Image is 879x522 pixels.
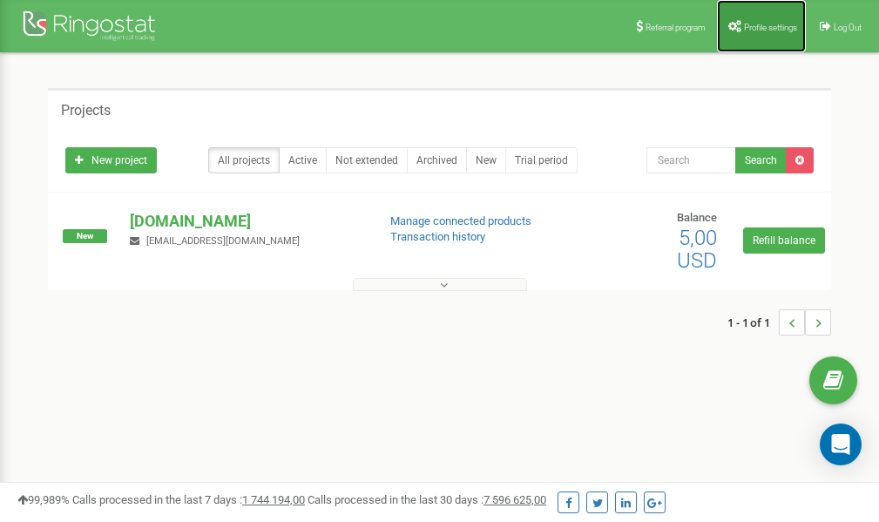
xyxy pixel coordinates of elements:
[646,23,706,32] span: Referral program
[65,147,157,173] a: New project
[63,229,107,243] span: New
[727,309,779,336] span: 1 - 1 of 1
[130,210,362,233] p: [DOMAIN_NAME]
[727,292,831,353] nav: ...
[735,147,787,173] button: Search
[146,235,300,247] span: [EMAIL_ADDRESS][DOMAIN_NAME]
[407,147,467,173] a: Archived
[744,23,797,32] span: Profile settings
[326,147,408,173] a: Not extended
[242,493,305,506] u: 1 744 194,00
[390,214,531,227] a: Manage connected products
[61,103,111,119] h5: Projects
[466,147,506,173] a: New
[646,147,736,173] input: Search
[390,230,485,243] a: Transaction history
[17,493,70,506] span: 99,989%
[820,424,862,465] div: Open Intercom Messenger
[279,147,327,173] a: Active
[483,493,546,506] u: 7 596 625,00
[208,147,280,173] a: All projects
[308,493,546,506] span: Calls processed in the last 30 days :
[677,226,717,273] span: 5,00 USD
[677,211,717,224] span: Balance
[505,147,578,173] a: Trial period
[834,23,862,32] span: Log Out
[743,227,825,254] a: Refill balance
[72,493,305,506] span: Calls processed in the last 7 days :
